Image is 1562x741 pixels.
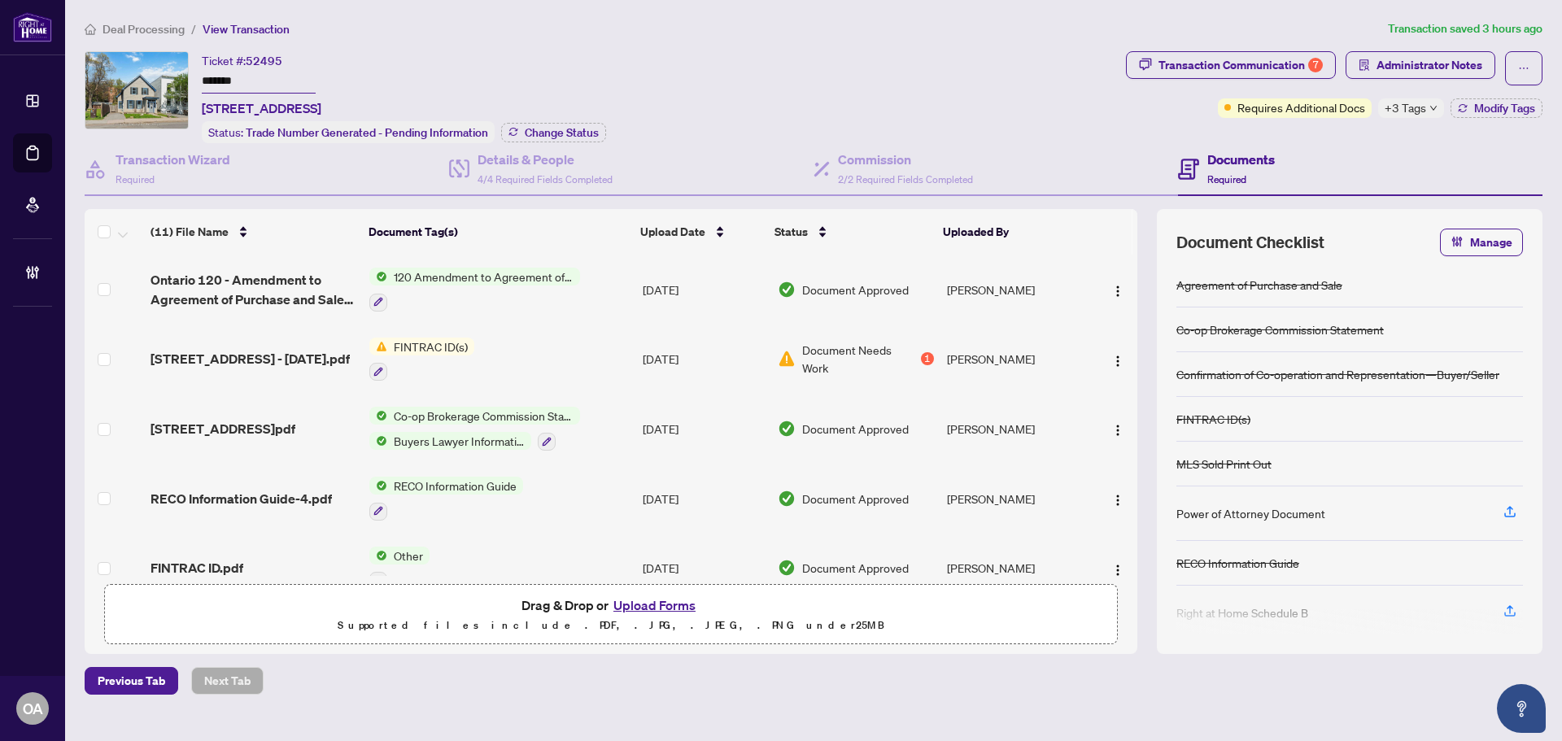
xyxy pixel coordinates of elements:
td: [DATE] [636,534,771,604]
td: [DATE] [636,464,771,534]
span: RECO Information Guide [387,477,523,495]
button: Transaction Communication7 [1126,51,1336,79]
button: Upload Forms [609,595,700,616]
img: Document Status [778,281,796,299]
h4: Commission [838,150,973,169]
button: Open asap [1497,684,1546,733]
td: [PERSON_NAME] [940,255,1089,325]
button: Status IconFINTRAC ID(s) [369,338,474,381]
td: [DATE] [636,394,771,464]
span: +3 Tags [1385,98,1426,117]
span: Trade Number Generated - Pending Information [246,125,488,140]
button: Status IconRECO Information Guide [369,477,523,521]
h4: Documents [1207,150,1275,169]
td: [PERSON_NAME] [940,464,1089,534]
span: Document Needs Work [802,341,918,377]
span: Drag & Drop or [521,595,700,616]
div: MLS Sold Print Out [1176,455,1272,473]
span: View Transaction [203,22,290,37]
span: [STREET_ADDRESS] - [DATE].pdf [151,349,350,368]
img: Status Icon [369,547,387,564]
span: Deal Processing [103,22,185,37]
span: Required [1207,173,1246,185]
li: / [191,20,196,38]
div: Status: [202,121,495,143]
span: [STREET_ADDRESS] [202,98,321,118]
div: Transaction Communication [1158,52,1323,78]
td: [DATE] [636,255,771,325]
span: OA [23,697,43,720]
th: Upload Date [634,209,768,255]
span: Co-op Brokerage Commission Statement [387,407,580,425]
p: Supported files include .PDF, .JPG, .JPEG, .PNG under 25 MB [115,616,1107,635]
img: Status Icon [369,407,387,425]
th: Uploaded By [936,209,1084,255]
button: Logo [1105,416,1131,442]
div: 7 [1308,58,1323,72]
button: Status IconOther [369,547,430,591]
div: Ticket #: [202,51,282,70]
span: RECO Information Guide-4.pdf [151,489,332,508]
span: solution [1359,59,1370,71]
span: Manage [1470,229,1512,255]
span: Change Status [525,127,599,138]
th: (11) File Name [144,209,362,255]
div: 1 [921,352,934,365]
div: FINTRAC ID(s) [1176,410,1250,428]
span: Document Approved [802,420,909,438]
div: RECO Information Guide [1176,554,1299,572]
img: Document Status [778,559,796,577]
span: Requires Additional Docs [1237,98,1365,116]
img: Status Icon [369,268,387,286]
img: Status Icon [369,477,387,495]
td: [PERSON_NAME] [940,394,1089,464]
div: Agreement of Purchase and Sale [1176,276,1342,294]
img: Logo [1111,494,1124,507]
img: Logo [1111,424,1124,437]
span: Document Approved [802,559,909,577]
span: FINTRAC ID.pdf [151,558,243,578]
span: 4/4 Required Fields Completed [478,173,613,185]
button: Previous Tab [85,667,178,695]
div: Confirmation of Co-operation and Representation—Buyer/Seller [1176,365,1499,383]
article: Transaction saved 3 hours ago [1388,20,1542,38]
h4: Transaction Wizard [116,150,230,169]
button: Status IconCo-op Brokerage Commission StatementStatus IconBuyers Lawyer Information [369,407,580,451]
span: 120 Amendment to Agreement of Purchase and Sale [387,268,580,286]
button: Logo [1105,346,1131,372]
span: Ontario 120 - Amendment to Agreement of Purchase and Sale 8-2.pdf [151,270,356,309]
span: down [1429,104,1438,112]
button: Logo [1105,555,1131,581]
span: Document Approved [802,281,909,299]
button: Administrator Notes [1346,51,1495,79]
span: Administrator Notes [1377,52,1482,78]
button: Next Tab [191,667,264,695]
img: Document Status [778,350,796,368]
img: Document Status [778,490,796,508]
span: Required [116,173,155,185]
span: Status [774,223,808,241]
div: Right at Home Schedule B [1176,604,1308,621]
td: [PERSON_NAME] [940,325,1089,394]
button: Modify Tags [1451,98,1542,118]
td: [DATE] [636,325,771,394]
th: Document Tag(s) [362,209,634,255]
button: Change Status [501,123,606,142]
button: Status Icon120 Amendment to Agreement of Purchase and Sale [369,268,580,312]
button: Logo [1105,486,1131,512]
span: 2/2 Required Fields Completed [838,173,973,185]
span: 52495 [246,54,282,68]
td: [PERSON_NAME] [940,534,1089,604]
button: Manage [1440,229,1523,256]
img: Status Icon [369,432,387,450]
span: Upload Date [640,223,705,241]
h4: Details & People [478,150,613,169]
span: Other [387,547,430,564]
span: Previous Tab [98,668,165,694]
span: Document Approved [802,490,909,508]
span: Modify Tags [1474,102,1535,114]
span: ellipsis [1518,63,1529,74]
img: IMG-X12227728_1.jpg [85,52,188,129]
img: Document Status [778,420,796,438]
span: (11) File Name [151,223,229,241]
